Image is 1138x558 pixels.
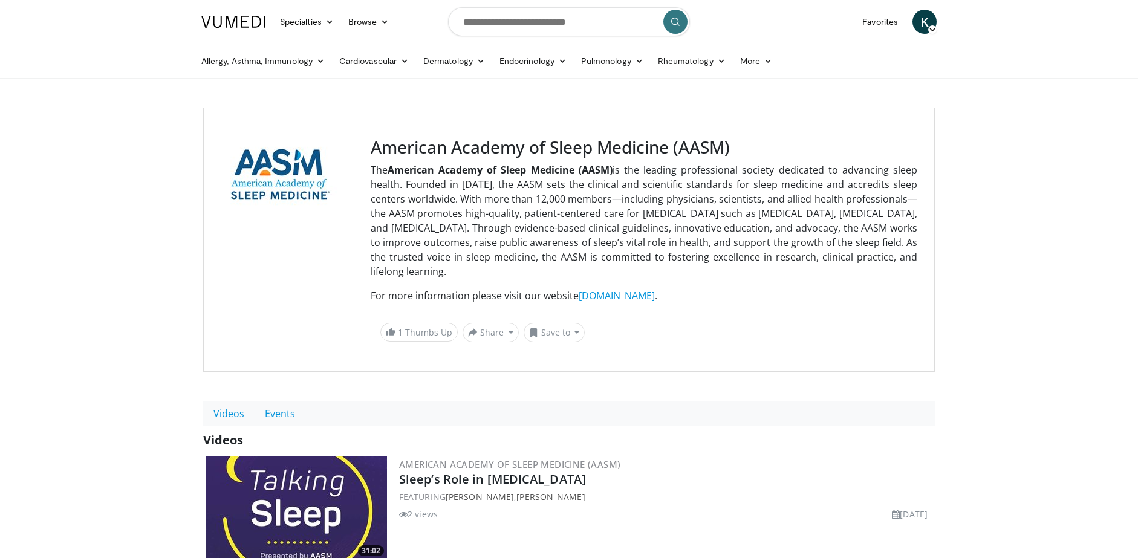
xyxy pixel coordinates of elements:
[341,10,397,34] a: Browse
[371,288,917,303] p: For more information please visit our website .
[201,16,265,28] img: VuMedi Logo
[399,458,620,470] a: American Academy of Sleep Medicine (AASM)
[733,49,779,73] a: More
[516,491,585,502] a: [PERSON_NAME]
[358,545,384,556] span: 31:02
[855,10,905,34] a: Favorites
[273,10,341,34] a: Specialties
[574,49,651,73] a: Pulmonology
[371,137,917,158] h3: American Academy of Sleep Medicine (AASM)
[579,289,655,302] a: [DOMAIN_NAME]
[446,491,514,502] a: [PERSON_NAME]
[194,49,332,73] a: Allergy, Asthma, Immunology
[912,10,937,34] a: K
[203,401,255,426] a: Videos
[416,49,492,73] a: Dermatology
[255,401,305,426] a: Events
[332,49,416,73] a: Cardiovascular
[892,508,928,521] li: [DATE]
[398,326,403,338] span: 1
[388,163,613,177] strong: American Academy of Sleep Medicine (AASM)
[448,7,690,36] input: Search topics, interventions
[524,323,585,342] button: Save to
[203,432,243,448] span: Videos
[492,49,574,73] a: Endocrinology
[651,49,733,73] a: Rheumatology
[371,163,917,279] p: The is the leading professional society dedicated to advancing sleep health. Founded in [DATE], t...
[463,323,519,342] button: Share
[399,490,932,503] div: FEATURING ,
[399,471,586,487] a: Sleep’s Role in [MEDICAL_DATA]
[399,508,438,521] li: 2 views
[380,323,458,342] a: 1 Thumbs Up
